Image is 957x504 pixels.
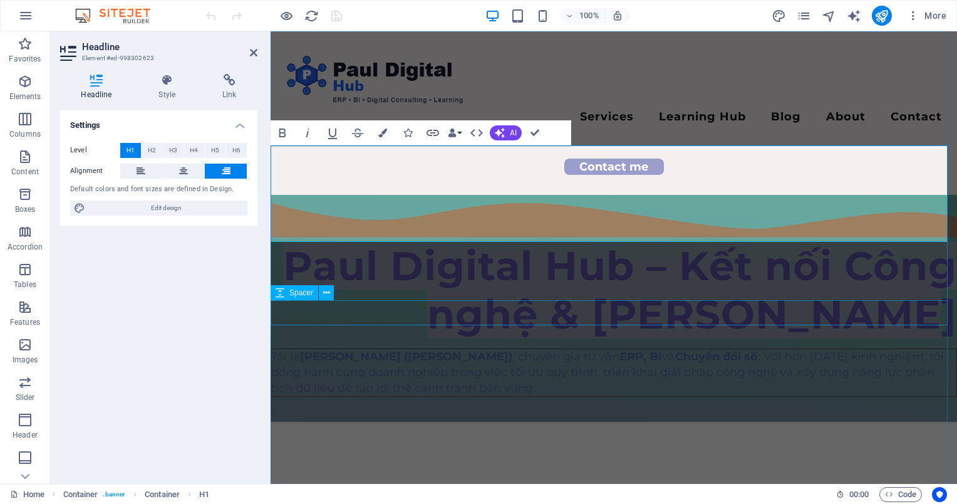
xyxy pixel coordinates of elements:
span: H5 [211,143,219,158]
button: Edit design [70,201,247,216]
button: Colors [371,120,395,145]
button: Data Bindings [446,120,463,145]
button: Italic (Ctrl+I) [296,120,319,145]
h3: Element #ed-998302623 [82,53,232,64]
span: Click to select. Double-click to edit [199,487,209,502]
span: Spacer [289,289,313,297]
span: : [858,490,860,499]
p: Tables [14,280,36,290]
label: Level [70,143,120,158]
span: Click to select. Double-click to edit [145,487,180,502]
span: Paul Digital Hub – Kết nối Công nghệ & [PERSON_NAME] [13,210,686,307]
span: 00 00 [849,487,869,502]
button: Bold (Ctrl+B) [271,120,294,145]
p: Boxes [15,204,36,214]
a: Click to cancel selection. Double-click to open Pages [10,487,44,502]
button: HTML [465,120,489,145]
img: Editor Logo [72,8,166,23]
p: Header [13,430,38,440]
span: H1 [127,143,135,158]
button: More [902,6,951,26]
p: Content [11,167,39,177]
button: Confirm (Ctrl+⏎) [523,120,547,145]
button: H4 [184,143,205,158]
button: design [772,8,787,23]
p: Columns [9,129,41,139]
button: H2 [142,143,162,158]
p: Accordion [8,242,43,252]
span: . banner [103,487,125,502]
button: AI [490,125,522,140]
button: navigator [822,8,837,23]
i: Design (Ctrl+Alt+Y) [772,9,786,23]
p: Slider [16,392,35,402]
p: Favorites [9,54,41,64]
label: Alignment [70,164,120,179]
h4: Headline [60,74,138,100]
button: Underline (Ctrl+U) [321,120,344,145]
span: Edit design [89,201,244,216]
button: text_generator [847,8,862,23]
button: Link [421,120,445,145]
button: Code [879,487,922,502]
span: More [907,9,946,22]
h6: 100% [579,8,599,23]
button: H3 [163,143,184,158]
span: Click to select. Double-click to edit [63,487,98,502]
i: Reload page [304,9,319,23]
h2: Headline [82,41,257,53]
button: Click here to leave preview mode and continue editing [279,8,294,23]
i: Pages (Ctrl+Alt+S) [797,9,811,23]
i: On resize automatically adjust zoom level to fit chosen device. [612,10,623,21]
p: Images [13,355,38,365]
h4: Style [138,74,202,100]
button: Icons [396,120,420,145]
span: Code [885,487,916,502]
button: Usercentrics [932,487,947,502]
h4: Settings [60,110,257,133]
button: 100% [561,8,605,23]
span: H6 [232,143,241,158]
button: Strikethrough [346,120,370,145]
span: AI [510,129,517,137]
span: H3 [169,143,177,158]
span: H2 [148,143,156,158]
h4: Link [202,74,257,100]
span: H4 [190,143,198,158]
p: Elements [9,92,41,102]
div: Default colors and font sizes are defined in Design. [70,184,247,195]
i: Navigator [822,9,836,23]
button: H6 [226,143,247,158]
button: H1 [120,143,141,158]
p: Footer [14,468,36,478]
p: Features [10,317,40,327]
i: Publish [874,9,889,23]
button: publish [872,6,892,26]
button: reload [304,8,319,23]
button: H5 [205,143,225,158]
nav: breadcrumb [63,487,210,502]
h6: Session time [836,487,869,502]
button: pages [797,8,812,23]
i: AI Writer [847,9,861,23]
